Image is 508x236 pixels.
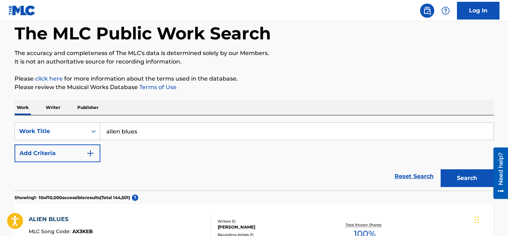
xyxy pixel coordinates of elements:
button: Add Criteria [15,144,100,162]
p: Please for more information about the terms used in the database. [15,75,494,83]
span: AX3KEB [72,228,93,235]
div: Need help? [8,5,17,38]
button: Search [441,169,494,187]
h1: The MLC Public Work Search [15,23,271,44]
span: MLC Song Code : [29,228,72,235]
a: Log In [457,2,499,20]
form: Search Form [15,122,494,191]
div: [PERSON_NAME] [218,224,325,230]
p: It is not an authoritative source for recording information. [15,57,494,66]
div: Drag [475,209,479,230]
span: ? [132,194,138,201]
p: Writer [44,100,62,115]
a: Reset Search [391,169,437,184]
div: Work Title [19,127,83,136]
a: Public Search [420,4,434,18]
div: Help [439,4,453,18]
img: search [423,6,431,15]
iframe: Chat Widget [473,202,508,236]
p: Work [15,100,31,115]
div: Writers ( 1 ) [218,219,325,224]
img: 9d2ae6d4665cec9f34b9.svg [86,149,95,158]
a: click here [35,75,63,82]
img: MLC Logo [9,5,36,16]
img: help [441,6,450,15]
div: ALIEN BLUES [29,215,93,224]
a: Terms of Use [138,84,177,90]
p: Please review the Musical Works Database [15,83,494,92]
p: Publisher [75,100,101,115]
p: Showing 1 - 10 of 10,000 accessible results (Total 144,501 ) [15,194,130,201]
p: The accuracy and completeness of The MLC's data is determined solely by our Members. [15,49,494,57]
p: Total Known Shares: [346,222,384,227]
iframe: Resource Center [488,148,508,199]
